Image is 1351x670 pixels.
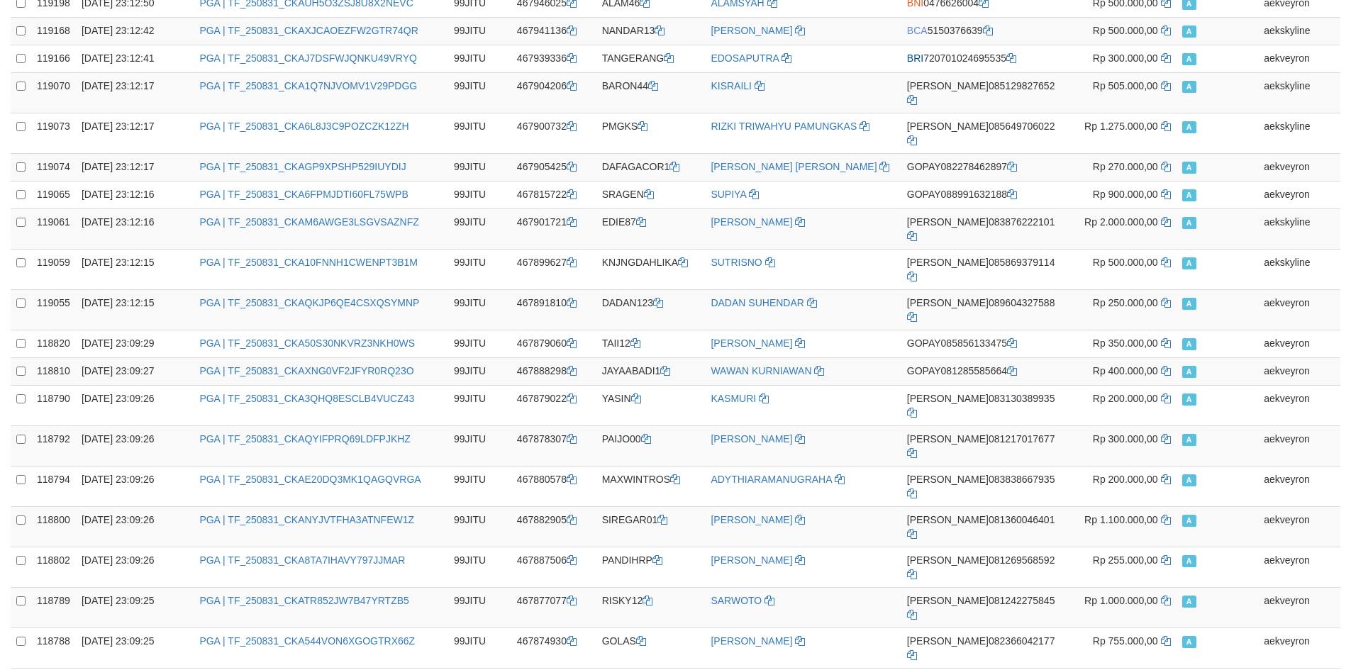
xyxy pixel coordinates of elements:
[511,587,596,627] td: 467877077
[907,365,941,376] span: GOPAY
[448,289,511,330] td: 99JITU
[907,554,989,566] span: [PERSON_NAME]
[901,627,1064,668] td: 082366042177
[448,17,511,45] td: 99JITU
[511,627,596,668] td: 467874930
[1182,515,1196,527] span: Approved - Marked by aekveyron
[901,357,1064,385] td: 081285585664
[711,52,779,64] a: EDOSAPUTRA
[199,433,411,445] a: PGA | TF_250831_CKAQYIFPRQ69LDFPJKHZ
[907,52,923,64] span: BRI
[31,627,76,668] td: 118788
[31,208,76,249] td: 119061
[199,514,414,525] a: PGA | TF_250831_CKANYJVTFHA3ATNFEW1Z
[907,393,989,404] span: [PERSON_NAME]
[901,208,1064,249] td: 083876222101
[511,45,596,72] td: 467939336
[511,153,596,181] td: 467905425
[1182,338,1196,350] span: Approved - Marked by aekveyron
[711,257,762,268] a: SUTRISNO
[31,113,76,153] td: 119073
[1258,506,1340,547] td: aekveyron
[1093,52,1158,64] span: Rp 300.000,00
[1182,366,1196,378] span: Approved - Marked by aekveyron
[1093,393,1158,404] span: Rp 200.000,00
[1258,181,1340,208] td: aekveyron
[199,216,418,228] a: PGA | TF_250831_CKAM6AWGE3LSGVSAZNFZ
[448,385,511,425] td: 99JITU
[901,330,1064,357] td: 085856133475
[1093,635,1158,647] span: Rp 755.000,00
[1084,514,1158,525] span: Rp 1.100.000,00
[199,365,413,376] a: PGA | TF_250831_CKAXNG0VF2JFYR0RQ23O
[199,474,421,485] a: PGA | TF_250831_CKAE20DQ3MK1QAGQVRGA
[31,330,76,357] td: 118820
[448,547,511,587] td: 99JITU
[901,181,1064,208] td: 088991632188
[907,595,989,606] span: [PERSON_NAME]
[76,72,194,113] td: [DATE] 23:12:17
[1182,121,1196,133] span: Approved - Marked by aekskyline
[199,161,406,172] a: PGA | TF_250831_CKAGP9XPSHP529IUYDIJ
[448,506,511,547] td: 99JITU
[1182,596,1196,608] span: Approved - Marked by aekveyron
[511,357,596,385] td: 467888298
[1182,53,1196,65] span: Approved - Marked by aekveyron
[1182,434,1196,446] span: Approved - Marked by aekveyron
[907,189,941,200] span: GOPAY
[711,25,792,36] a: [PERSON_NAME]
[907,337,941,349] span: GOPAY
[1093,80,1158,91] span: Rp 505.000,00
[1258,425,1340,466] td: aekveyron
[596,72,706,113] td: BARON44
[511,425,596,466] td: 467878307
[511,330,596,357] td: 467879060
[76,357,194,385] td: [DATE] 23:09:27
[448,208,511,249] td: 99JITU
[448,425,511,466] td: 99JITU
[199,25,418,36] a: PGA | TF_250831_CKAXJCAOEZFW2GTR74QR
[901,249,1064,289] td: 085869379114
[31,45,76,72] td: 119166
[1258,113,1340,153] td: aekskyline
[596,45,706,72] td: TANGERANG
[711,161,877,172] a: [PERSON_NAME] [PERSON_NAME]
[76,17,194,45] td: [DATE] 23:12:42
[711,80,752,91] a: KISRAILI
[448,153,511,181] td: 99JITU
[596,113,706,153] td: PMGKS
[448,627,511,668] td: 99JITU
[1182,189,1196,201] span: Approved - Marked by aekveyron
[76,249,194,289] td: [DATE] 23:12:15
[596,289,706,330] td: DADAN123
[31,153,76,181] td: 119074
[1258,330,1340,357] td: aekveyron
[1258,357,1340,385] td: aekveyron
[1093,25,1158,36] span: Rp 500.000,00
[1258,153,1340,181] td: aekveyron
[31,249,76,289] td: 119059
[448,466,511,506] td: 99JITU
[76,208,194,249] td: [DATE] 23:12:16
[596,466,706,506] td: MAXWINTROS
[76,547,194,587] td: [DATE] 23:09:26
[711,121,857,132] a: RIZKI TRIWAHYU PAMUNGKAS
[901,466,1064,506] td: 083838667935
[1182,217,1196,229] span: Approved - Marked by aekskyline
[1093,297,1158,308] span: Rp 250.000,00
[596,153,706,181] td: DAFAGACOR1
[31,425,76,466] td: 118792
[1258,385,1340,425] td: aekveyron
[901,72,1064,113] td: 085129827652
[1182,298,1196,310] span: Approved - Marked by aekveyron
[1258,208,1340,249] td: aekskyline
[596,547,706,587] td: PANDIHRP
[76,181,194,208] td: [DATE] 23:12:16
[711,554,792,566] a: [PERSON_NAME]
[76,466,194,506] td: [DATE] 23:09:26
[901,289,1064,330] td: 089604327588
[907,80,989,91] span: [PERSON_NAME]
[901,425,1064,466] td: 081217017677
[596,425,706,466] td: PAIJO00
[448,72,511,113] td: 99JITU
